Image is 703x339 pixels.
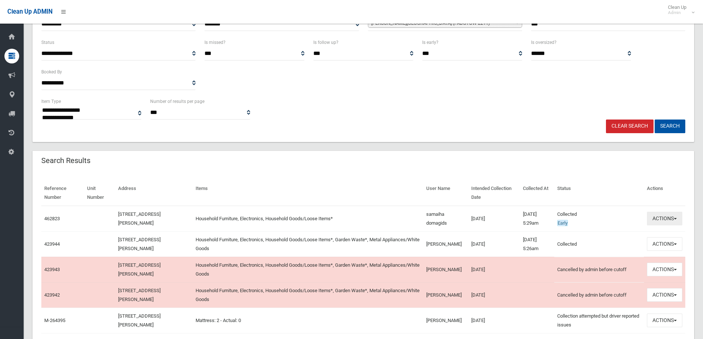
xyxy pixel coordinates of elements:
th: Reference Number [41,180,84,206]
td: [PERSON_NAME] [423,257,468,282]
td: Household Furniture, Electronics, Household Goods/Loose Items*, Garden Waste*, Metal Appliances/W... [193,282,423,308]
label: Status [41,38,54,46]
td: [DATE] [468,282,520,308]
td: Collected [554,206,644,232]
td: samaiha domagids [423,206,468,232]
td: Cancelled by admin before cutoff [554,257,644,282]
a: [STREET_ADDRESS][PERSON_NAME] [118,262,161,277]
span: Clean Up ADMIN [7,8,52,15]
a: [STREET_ADDRESS][PERSON_NAME] [118,237,161,251]
th: User Name [423,180,468,206]
a: [STREET_ADDRESS][PERSON_NAME] [118,211,161,226]
td: [DATE] 5:29am [520,206,554,232]
label: Is oversized? [531,38,556,46]
span: Early [557,220,568,226]
header: Search Results [32,153,99,168]
td: Cancelled by admin before cutoff [554,282,644,308]
a: M-264395 [44,318,65,323]
td: [PERSON_NAME] [423,231,468,257]
td: Collection attempted but driver reported issues [554,308,644,333]
td: [DATE] [468,257,520,282]
button: Actions [647,212,682,225]
th: Address [115,180,193,206]
td: Household Furniture, Electronics, Household Goods/Loose Items*, Garden Waste*, Metal Appliances/W... [193,257,423,282]
span: Clean Up [664,4,694,15]
a: 423942 [44,292,60,298]
label: Is early? [422,38,438,46]
td: [DATE] [468,231,520,257]
button: Actions [647,237,682,251]
a: [STREET_ADDRESS][PERSON_NAME] [118,313,161,328]
a: 462823 [44,216,60,221]
label: Is follow up? [313,38,338,46]
button: Actions [647,314,682,327]
a: 423944 [44,241,60,247]
a: Clear Search [606,120,654,133]
td: [DATE] [468,206,520,232]
label: Booked By [41,68,62,76]
button: Actions [647,288,682,302]
button: Search [655,120,685,133]
small: Admin [668,10,686,15]
td: [PERSON_NAME] [423,282,468,308]
td: [DATE] [468,308,520,333]
a: 423943 [44,267,60,272]
label: Is missed? [204,38,225,46]
td: Mattress: 2 - Actual: 0 [193,308,423,333]
td: Household Furniture, Electronics, Household Goods/Loose Items* [193,206,423,232]
th: Actions [644,180,685,206]
td: Household Furniture, Electronics, Household Goods/Loose Items*, Garden Waste*, Metal Appliances/W... [193,231,423,257]
td: Collected [554,231,644,257]
td: [PERSON_NAME] [423,308,468,333]
th: Status [554,180,644,206]
a: [STREET_ADDRESS][PERSON_NAME] [118,288,161,302]
td: [DATE] 5:26am [520,231,554,257]
th: Collected At [520,180,554,206]
button: Actions [647,263,682,276]
th: Intended Collection Date [468,180,520,206]
label: Item Type [41,97,61,105]
label: Number of results per page [150,97,204,105]
th: Unit Number [84,180,115,206]
th: Items [193,180,423,206]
